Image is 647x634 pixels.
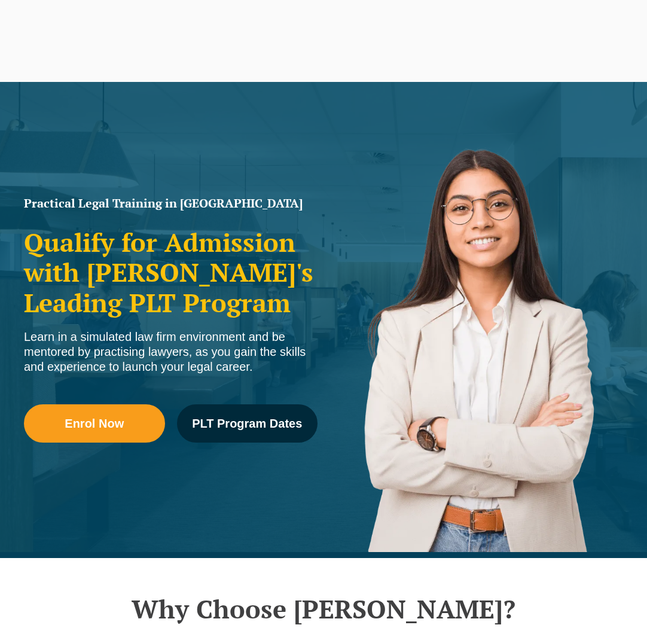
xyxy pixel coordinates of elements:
div: Learn in a simulated law firm environment and be mentored by practising lawyers, as you gain the ... [24,330,318,374]
h2: Why Choose [PERSON_NAME]? [18,594,629,624]
a: PLT Program Dates [177,404,318,443]
span: PLT Program Dates [192,417,302,429]
a: Enrol Now [24,404,165,443]
h1: Practical Legal Training in [GEOGRAPHIC_DATA] [24,197,318,209]
h2: Qualify for Admission with [PERSON_NAME]'s Leading PLT Program [24,227,318,318]
span: Enrol Now [65,417,124,429]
